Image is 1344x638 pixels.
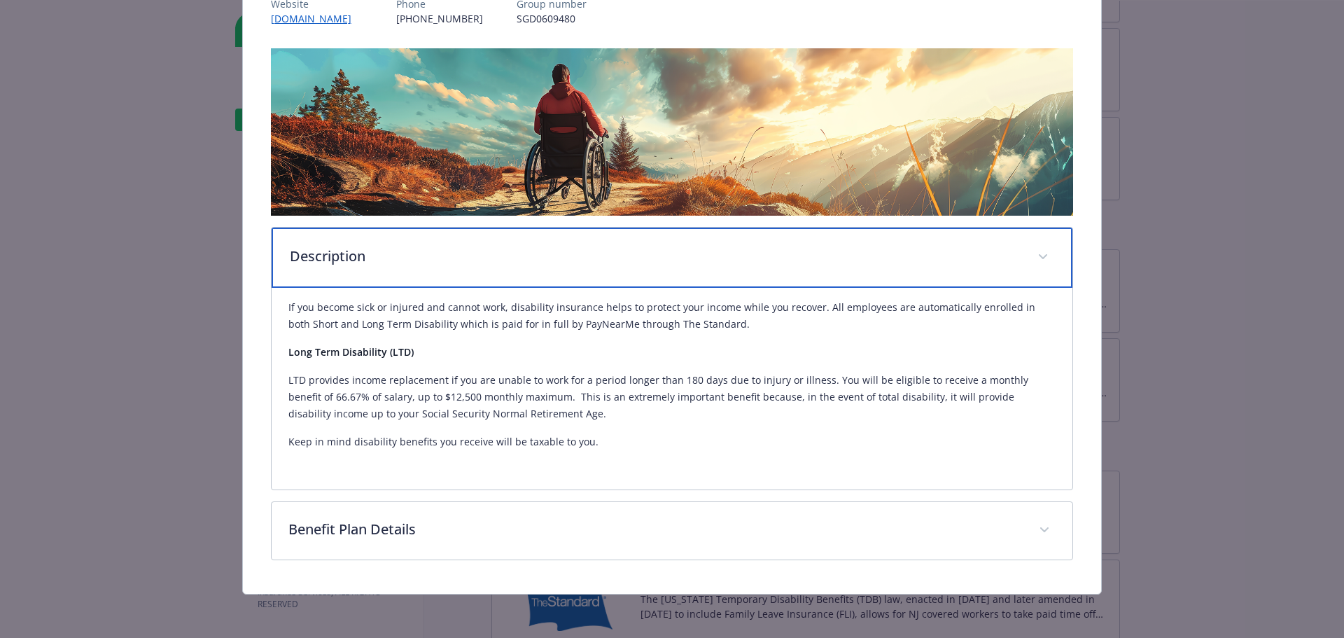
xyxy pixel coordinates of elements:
[272,502,1073,560] div: Benefit Plan Details
[272,288,1073,490] div: Description
[396,11,483,26] p: [PHONE_NUMBER]
[288,299,1056,333] p: If you become sick or injured and cannot work, disability insurance helps to protect your income ...
[288,345,414,359] strong: Long Term Disability (LTD)
[288,434,1056,450] p: Keep in mind disability benefits you receive will be taxable to you.
[272,228,1073,288] div: Description
[290,246,1021,267] p: Description
[271,12,363,25] a: [DOMAIN_NAME]
[288,519,1023,540] p: Benefit Plan Details
[517,11,587,26] p: SGD0609480
[271,48,1074,216] img: banner
[288,372,1056,422] p: LTD provides income replacement if you are unable to work for a period longer than 180 days due t...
